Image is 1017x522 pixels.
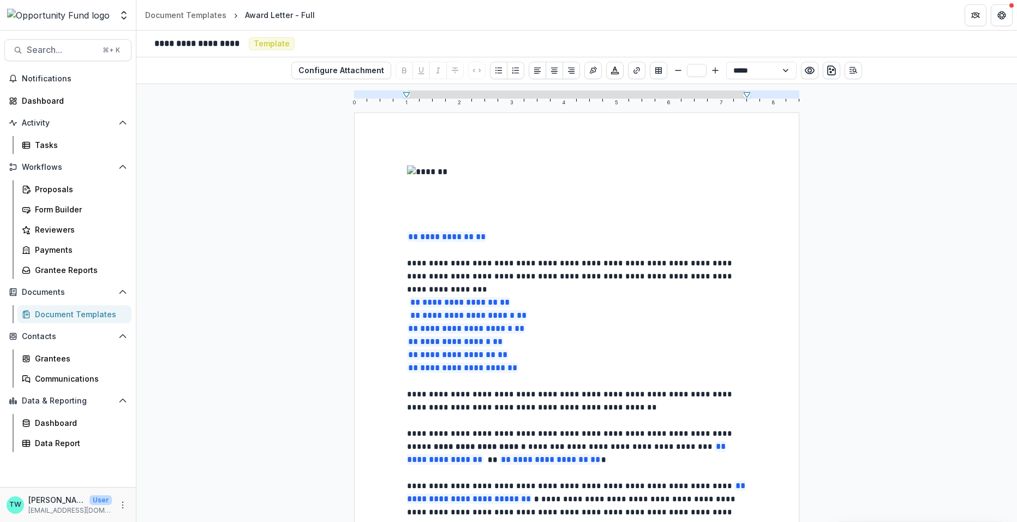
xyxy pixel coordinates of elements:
[116,499,129,512] button: More
[254,39,290,49] span: Template
[991,4,1013,26] button: Get Help
[116,4,131,26] button: Open entity switcher
[35,417,123,429] div: Dashboard
[291,62,391,79] button: Configure Attachment
[396,62,413,79] button: Bold
[22,74,127,84] span: Notifications
[35,264,123,276] div: Grantee Reports
[28,494,85,506] p: [PERSON_NAME]
[35,183,123,195] div: Proposals
[245,9,315,21] div: Award Letter - Full
[17,434,131,452] a: Data Report
[709,64,722,77] button: Bigger
[429,62,447,79] button: Italicize
[27,45,96,55] span: Search...
[35,139,123,151] div: Tasks
[845,62,862,79] button: Open Editor Sidebar
[17,261,131,279] a: Grantee Reports
[17,305,131,323] a: Document Templates
[22,118,114,128] span: Activity
[965,4,986,26] button: Partners
[4,283,131,301] button: Open Documents
[584,62,602,79] button: Insert Signature
[546,62,563,79] button: Align Center
[22,95,123,106] div: Dashboard
[100,44,122,56] div: ⌘ + K
[89,495,112,505] p: User
[35,353,123,364] div: Grantees
[9,501,21,508] div: Ti Wilhelm
[17,221,131,239] a: Reviewers
[823,62,840,79] button: download-word
[4,158,131,176] button: Open Workflows
[628,62,645,79] button: Create link
[650,62,667,79] button: Insert Table
[22,332,114,341] span: Contacts
[17,136,131,154] a: Tasks
[17,349,131,367] a: Grantees
[17,200,131,218] a: Form Builder
[7,9,110,22] img: Opportunity Fund logo
[672,64,685,77] button: Smaller
[17,370,131,388] a: Communications
[801,62,818,79] button: Preview preview-doc.pdf
[145,9,226,21] div: Document Templates
[412,62,430,79] button: Underline
[4,328,131,345] button: Open Contacts
[22,396,114,406] span: Data & Reporting
[563,62,580,79] button: Align Right
[141,7,231,23] a: Document Templates
[35,224,123,235] div: Reviewers
[22,163,114,172] span: Workflows
[28,506,112,515] p: [EMAIL_ADDRESS][DOMAIN_NAME]
[35,437,123,449] div: Data Report
[468,62,486,79] button: Code
[35,373,123,384] div: Communications
[17,180,131,198] a: Proposals
[35,244,123,256] div: Payments
[4,70,131,87] button: Notifications
[141,7,319,23] nav: breadcrumb
[35,204,123,215] div: Form Builder
[4,392,131,410] button: Open Data & Reporting
[606,62,624,79] button: Choose font color
[22,288,114,297] span: Documents
[17,414,131,432] a: Dashboard
[4,92,131,110] a: Dashboard
[17,241,131,259] a: Payments
[529,62,546,79] button: Align Left
[446,62,464,79] button: Strike
[4,114,131,132] button: Open Activity
[507,62,524,79] button: Ordered List
[490,62,507,79] button: Bullet List
[35,309,123,320] div: Document Templates
[4,39,131,61] button: Search...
